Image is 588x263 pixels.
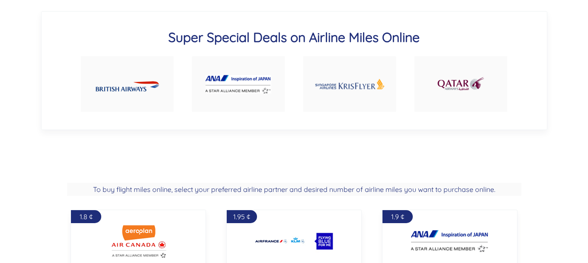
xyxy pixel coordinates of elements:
[80,212,93,221] span: 1.8 ¢
[437,72,485,96] img: Buy Qatar airline miles online
[67,183,521,196] h2: To buy flight miles online, select your preferred airline partner and desired number of airline m...
[206,75,271,94] img: Buy ANA airline miles online
[72,29,517,45] h3: Super Special Deals on Airline Miles Online
[255,224,333,259] img: Buy Air France/KLM Flying Blue Airline miles online
[233,212,250,221] span: 1.95 ¢
[100,224,177,259] img: Buy Air Canada Aeroplan Airline miles online
[315,68,385,101] img: Buy KrisFlyer Singapore airline miles online
[391,212,404,221] span: 1.9 ¢
[96,74,159,95] img: Buy British Airways airline miles online
[411,224,489,259] img: Buy All Nippon Airways Mileage Club Airline miles online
